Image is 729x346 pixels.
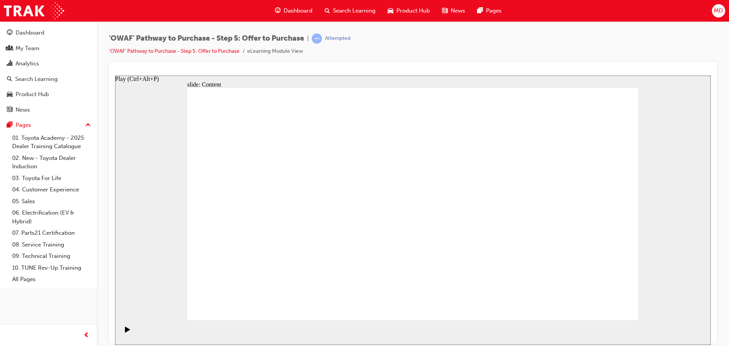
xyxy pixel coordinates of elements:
span: up-icon [85,120,91,130]
span: search-icon [7,76,12,83]
span: guage-icon [7,30,13,36]
span: pages-icon [7,122,13,129]
a: 07. Parts21 Certification [9,227,94,239]
span: 'OWAF' Pathway to Purchase - Step 5: Offer to Purchase [109,34,304,43]
a: All Pages [9,273,94,285]
span: guage-icon [275,6,281,16]
span: news-icon [442,6,448,16]
a: pages-iconPages [471,3,508,19]
span: MD [714,6,723,15]
a: My Team [3,41,94,55]
div: Attempted [325,35,350,42]
a: 09. Technical Training [9,250,94,262]
a: 04. Customer Experience [9,184,94,196]
div: Search Learning [15,75,58,84]
div: Analytics [16,59,39,68]
span: prev-icon [84,331,89,340]
button: DashboardMy TeamAnalyticsSearch LearningProduct HubNews [3,24,94,118]
a: 02. New - Toyota Dealer Induction [9,152,94,172]
span: Pages [486,6,502,15]
span: chart-icon [7,60,13,67]
a: 03. Toyota For Life [9,172,94,184]
span: car-icon [7,91,13,98]
a: 06. Electrification (EV & Hybrid) [9,207,94,227]
a: 'OWAF' Pathway to Purchase - Step 5: Offer to Purchase [109,48,240,54]
a: car-iconProduct Hub [382,3,436,19]
button: Pages [3,118,94,132]
span: news-icon [7,107,13,114]
a: 10. TUNE Rev-Up Training [9,262,94,274]
span: learningRecordVerb_ATTEMPT-icon [312,33,322,44]
div: Product Hub [16,90,49,99]
span: Dashboard [284,6,312,15]
a: Product Hub [3,87,94,101]
li: eLearning Module View [247,47,303,56]
a: 08. Service Training [9,239,94,251]
a: Search Learning [3,72,94,86]
span: | [307,34,309,43]
div: My Team [16,44,39,53]
a: Analytics [3,57,94,71]
span: car-icon [388,6,393,16]
div: Dashboard [16,28,44,37]
span: News [451,6,465,15]
a: guage-iconDashboard [269,3,319,19]
span: people-icon [7,45,13,52]
a: News [3,103,94,117]
div: Pages [16,121,31,130]
a: news-iconNews [436,3,471,19]
span: search-icon [325,6,330,16]
button: MD [712,4,725,17]
span: Product Hub [396,6,430,15]
div: News [16,106,30,114]
div: playback controls [4,245,17,269]
a: 01. Toyota Academy - 2025 Dealer Training Catalogue [9,132,94,152]
span: Search Learning [333,6,376,15]
a: search-iconSearch Learning [319,3,382,19]
button: Play (Ctrl+Alt+P) [4,251,17,264]
span: pages-icon [477,6,483,16]
a: 05. Sales [9,196,94,207]
img: Trak [4,2,64,19]
a: Dashboard [3,26,94,40]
